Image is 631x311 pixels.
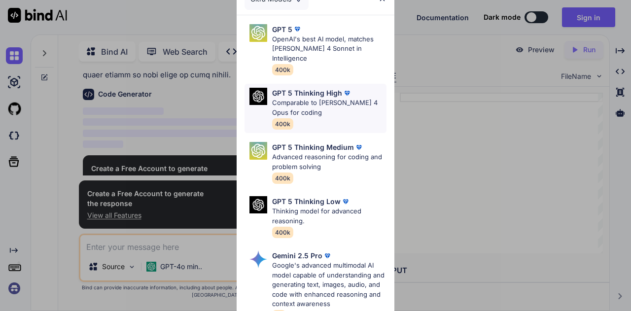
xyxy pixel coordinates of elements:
p: Comparable to [PERSON_NAME] 4 Opus for coding [272,98,386,117]
span: 400k [272,118,293,130]
p: Gemini 2.5 Pro [272,250,322,261]
p: GPT 5 Thinking High [272,88,342,98]
img: Pick Models [249,250,267,268]
p: GPT 5 [272,24,292,35]
img: premium [342,88,352,98]
p: Advanced reasoning for coding and problem solving [272,152,386,172]
img: Pick Models [249,196,267,213]
span: 400k [272,227,293,238]
img: Pick Models [249,24,267,42]
span: 400k [272,173,293,184]
img: premium [322,251,332,261]
span: 400k [272,64,293,75]
img: premium [341,197,351,207]
p: GPT 5 Thinking Medium [272,142,354,152]
p: OpenAI's best AI model, matches [PERSON_NAME] 4 Sonnet in Intelligence [272,35,386,64]
img: Pick Models [249,142,267,160]
p: GPT 5 Thinking Low [272,196,341,207]
p: Thinking model for advanced reasoning. [272,207,386,226]
img: premium [354,142,364,152]
p: Google's advanced multimodal AI model capable of understanding and generating text, images, audio... [272,261,386,309]
img: premium [292,24,302,34]
img: Pick Models [249,88,267,105]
